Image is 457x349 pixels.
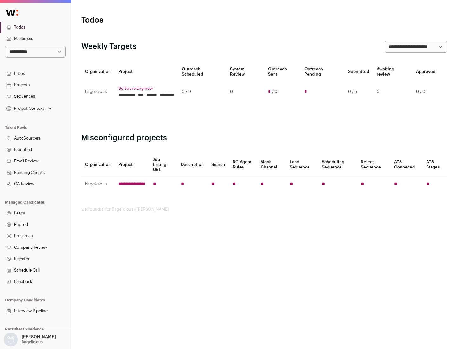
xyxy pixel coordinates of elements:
h1: Todos [81,15,203,25]
th: ATS Stages [422,153,447,176]
td: 0 [373,81,412,103]
div: Project Context [5,106,44,111]
h2: Misconfigured projects [81,133,447,143]
span: / 0 [272,89,277,94]
td: Bagelicious [81,81,115,103]
td: Bagelicious [81,176,115,192]
td: 0 [226,81,264,103]
button: Open dropdown [5,104,53,113]
th: Outreach Sent [264,63,301,81]
h2: Weekly Targets [81,42,136,52]
th: System Review [226,63,264,81]
td: 0 / 0 [178,81,226,103]
p: Bagelicious [22,339,43,345]
th: Scheduling Sequence [318,153,357,176]
th: Approved [412,63,439,81]
th: Job Listing URL [149,153,177,176]
td: 0 / 6 [344,81,373,103]
img: nopic.png [4,333,18,346]
th: Awaiting review [373,63,412,81]
th: Organization [81,63,115,81]
button: Open dropdown [3,333,57,346]
th: Search [208,153,229,176]
p: [PERSON_NAME] [22,334,56,339]
img: Wellfound [3,6,22,19]
a: Software Engineer [118,86,174,91]
footer: wellfound:ai for Bagelicious - [PERSON_NAME] [81,207,447,212]
th: Organization [81,153,115,176]
th: Submitted [344,63,373,81]
th: RC Agent Rules [229,153,256,176]
th: Outreach Pending [301,63,344,81]
td: 0 / 0 [412,81,439,103]
th: ATS Conneced [390,153,422,176]
th: Slack Channel [257,153,286,176]
th: Description [177,153,208,176]
th: Outreach Scheduled [178,63,226,81]
th: Reject Sequence [357,153,391,176]
th: Lead Sequence [286,153,318,176]
th: Project [115,153,149,176]
th: Project [115,63,178,81]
